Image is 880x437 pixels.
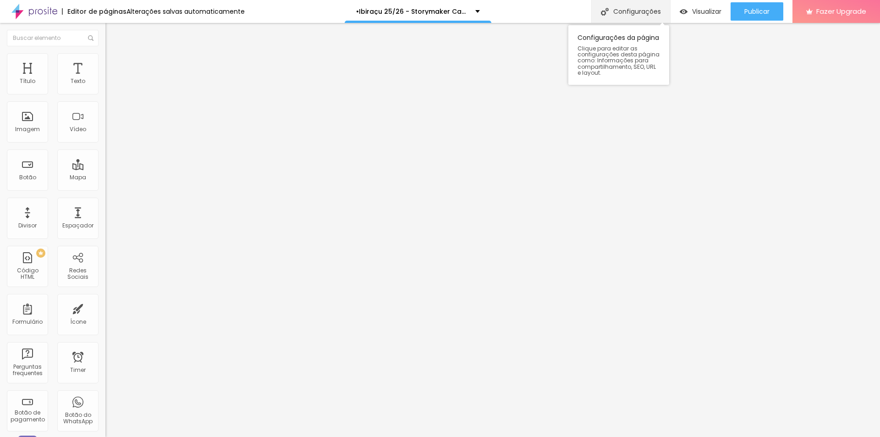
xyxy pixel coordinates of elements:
[12,319,43,325] div: Formulário
[9,409,45,423] div: Botão de pagamento
[60,412,96,425] div: Botão do WhatsApp
[671,2,731,21] button: Visualizar
[18,222,37,229] div: Divisor
[680,8,687,16] img: view-1.svg
[9,364,45,377] div: Perguntas frequentes
[70,367,86,373] div: Timer
[9,267,45,281] div: Código HTML
[20,78,35,84] div: Título
[356,8,468,15] p: •Ibiraçu 25/26 - Storymaker Casamento
[70,126,86,133] div: Vídeo
[744,8,770,15] span: Publicar
[577,45,660,76] span: Clique para editar as configurações desta página como: Informações para compartilhamento, SEO, UR...
[19,174,36,181] div: Botão
[70,174,86,181] div: Mapa
[601,8,609,16] img: Icone
[15,126,40,133] div: Imagem
[70,319,86,325] div: Ícone
[71,78,85,84] div: Texto
[7,30,99,46] input: Buscar elemento
[126,8,245,15] div: Alterações salvas automaticamente
[62,8,126,15] div: Editor de páginas
[60,267,96,281] div: Redes Sociais
[731,2,783,21] button: Publicar
[62,222,93,229] div: Espaçador
[88,35,93,41] img: Icone
[568,25,669,85] div: Configurações da página
[105,23,880,437] iframe: Editor
[692,8,721,15] span: Visualizar
[816,7,866,15] span: Fazer Upgrade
